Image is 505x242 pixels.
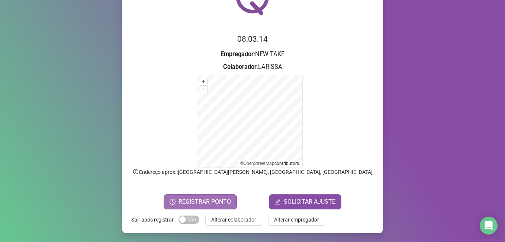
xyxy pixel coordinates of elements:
[170,199,176,205] span: clock-circle
[131,168,374,176] p: Endereço aprox. : [GEOGRAPHIC_DATA][PERSON_NAME], [GEOGRAPHIC_DATA], [GEOGRAPHIC_DATA]
[275,199,281,205] span: edit
[244,161,274,166] a: OpenStreetMap
[274,216,319,224] span: Alterar empregador
[268,214,325,226] button: Alterar empregador
[131,62,374,72] h3: : LARISSA
[131,214,178,226] label: Sair após registrar
[240,161,300,166] li: © contributors.
[480,217,498,235] div: Open Intercom Messenger
[200,78,207,85] button: +
[164,194,237,209] button: REGISTRAR PONTO
[205,214,262,226] button: Alterar colaborador
[237,35,268,44] time: 08:03:14
[269,194,341,209] button: editSOLICITAR AJUSTE
[211,216,256,224] span: Alterar colaborador
[221,51,254,58] strong: Empregador
[284,197,335,206] span: SOLICITAR AJUSTE
[131,50,374,59] h3: : NEW TAKE
[200,86,207,93] button: –
[223,63,257,70] strong: Colaborador
[132,168,139,175] span: info-circle
[178,197,231,206] span: REGISTRAR PONTO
